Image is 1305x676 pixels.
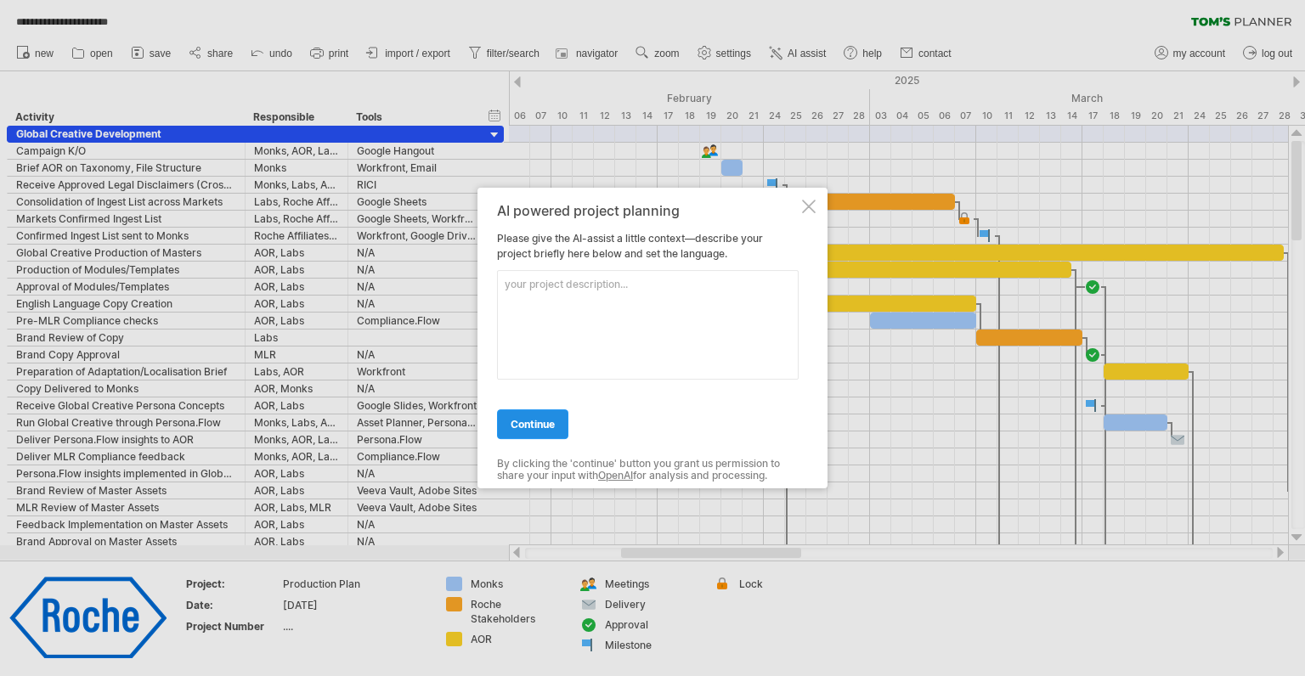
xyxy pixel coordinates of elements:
[598,470,633,482] a: OpenAI
[497,458,799,482] div: By clicking the 'continue' button you grant us permission to share your input with for analysis a...
[497,409,568,439] a: continue
[497,203,799,218] div: AI powered project planning
[497,203,799,473] div: Please give the AI-assist a little context—describe your project briefly here below and set the l...
[511,418,555,431] span: continue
